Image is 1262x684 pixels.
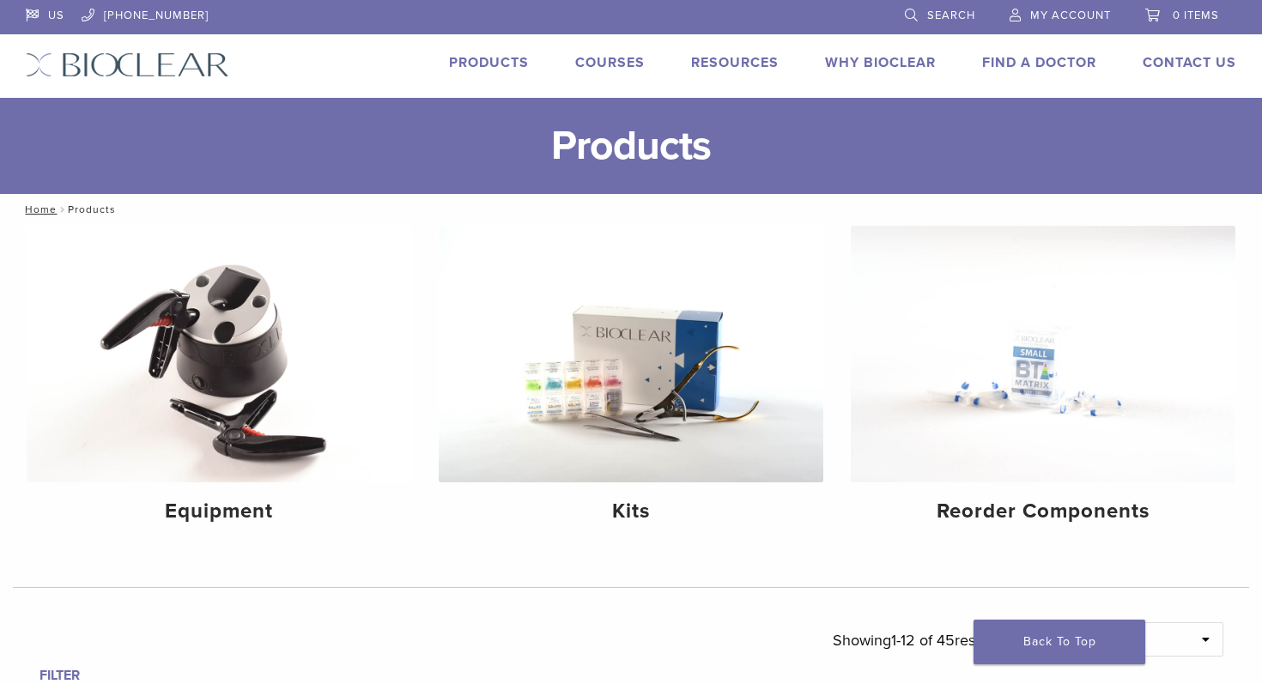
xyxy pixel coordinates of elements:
p: Showing results [833,622,998,658]
a: Courses [575,54,645,71]
a: Products [449,54,529,71]
img: Equipment [27,226,411,482]
nav: Products [13,194,1249,225]
span: 1-12 of 45 [891,631,955,650]
a: Resources [691,54,779,71]
a: Find A Doctor [982,54,1096,71]
img: Kits [439,226,823,482]
img: Reorder Components [851,226,1235,482]
h4: Equipment [40,496,397,527]
span: 0 items [1173,9,1219,22]
a: Contact Us [1143,54,1236,71]
span: / [57,205,68,214]
a: Back To Top [974,620,1145,664]
h4: Reorder Components [865,496,1222,527]
a: Why Bioclear [825,54,936,71]
img: Bioclear [26,52,229,77]
a: Equipment [27,226,411,538]
a: Home [20,203,57,215]
span: Search [927,9,975,22]
span: My Account [1030,9,1111,22]
h4: Kits [452,496,810,527]
a: Reorder Components [851,226,1235,538]
a: Kits [439,226,823,538]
